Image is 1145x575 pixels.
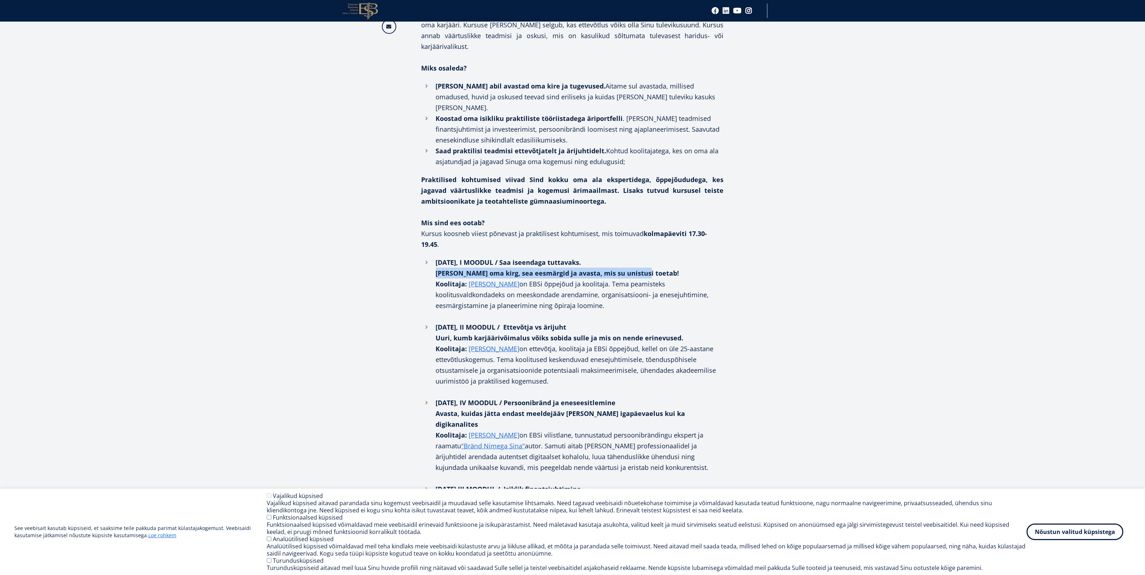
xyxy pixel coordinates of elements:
li: on ettevõtja, EBSi vilistlane ja õppejõud, kes on spetsialiseerunud finantsjuhtimisele ja investe... [422,484,724,559]
li: . [PERSON_NAME] teadmised finantsjuhtimist ja investeerimist, persoonibrändi loomisest ning ajapl... [422,113,724,145]
button: Nõustun valitud küpsistega [1027,524,1123,540]
strong: Praktilised kohtumised viivad Sind kokku oma ala ekspertidega, õppejõududega, kes jagavad väärtus... [422,175,724,205]
a: [PERSON_NAME] [469,279,520,289]
strong: [PERSON_NAME] oma kirg, sea eesmärgid ja avasta, mis su unistusi toetab! [436,269,679,277]
div: Vajalikud küpsised aitavad parandada sinu kogemust veebisaidil ja muudavad selle kasutamise lihts... [267,499,1027,514]
strong: [PERSON_NAME] abil avastad oma kire ja tugevused. [436,82,606,90]
a: Linkedin [723,7,730,14]
strong: Mis sind ees ootab? [422,218,485,227]
a: [PERSON_NAME] [469,430,520,440]
li: on EBSi õppejõud ja koolitaja. Tema peamisteks koolitusvaldkondadeks on meeskondade arendamine, o... [422,257,724,322]
strong: Koostad oma isikliku praktiliste tööriistadega äriportfelli [436,114,623,123]
li: Kohtud koolitajatega, kes on oma ala asjatundjad ja jagavad Sinuga oma kogemusi ning edulugusid; [422,145,724,167]
a: Email [382,19,396,34]
strong: Koolitaja: [436,431,467,439]
strong: [DATE], II MOODUL / Ettevõtja vs ärijuht Uuri, kumb karjäärivõimalus võiks sobida sulle ja mis on... [436,323,684,342]
p: See veebisait kasutab küpsiseid, et saaksime teile pakkuda parimat külastajakogemust. Veebisaidi ... [14,525,267,539]
li: on ettevõtja, koolitaja ja EBSi õppejõud, kellel on üle 25-aastane ettevõtluskogemus. Tema koolit... [422,322,724,397]
li: Aitame sul avastada, millised omadused, huvid ja oskused teevad sind eriliseks ja kuidas [PERSON_... [422,81,724,113]
strong: [DATE], I MOODUL / Saa iseendaga tuttavaks. [436,258,581,267]
a: Youtube [734,7,742,14]
strong: kolmapäeviti [644,229,687,238]
strong: III MOODUL / Isiklik finantsjuhtimine [458,485,581,493]
a: Loe rohkem [148,532,176,539]
strong: Koolitaja: [436,280,467,288]
div: Funktsionaalsed küpsised võimaldavad meie veebisaidil erinevaid funktsioone ja isikupärastamist. ... [267,521,1027,535]
strong: Koolitaja: [436,344,467,353]
strong: [DATE], IV MOODUL / Persoonibränd ja eneseesitlemine Avasta, kuidas jätta endast meeldejääv [PERS... [436,398,685,429]
strong: [DATE], [436,485,458,493]
li: on EBSi vilistlane, tunnustatud persoonibrändingu ekspert ja raamatu autor. Samuti aitab [PERSON_... [422,397,724,484]
a: Facebook [712,7,719,14]
div: Turundusküpsiseid aitavad meil luua Sinu huvide profiili ning näitavad või saadavad Sulle sellel ... [267,564,1027,571]
div: Analüütilised küpsised võimaldavad meil teha kindlaks meie veebisaidi külastuste arvu ja liikluse... [267,543,1027,557]
p: Kursus koosneb viiest põnevast ja praktilisest kohtumisest, mis toimuvad . [422,217,724,250]
strong: Saad praktilisi teadmisi ettevõtjatelt ja ärijuhtidelt. [436,146,607,155]
a: [PERSON_NAME] [469,343,520,354]
label: Turundusküpsised [273,557,324,565]
label: Vajalikud küpsised [273,492,323,500]
strong: 17.30-19.45 [422,229,707,249]
a: "Bränd Nimega Sina" [461,440,525,451]
a: Instagram [745,7,753,14]
strong: Miks osaleda? [422,64,467,72]
label: Funktsionaalsed küpsised [273,513,343,521]
label: Analüütilised küpsised [273,535,334,543]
